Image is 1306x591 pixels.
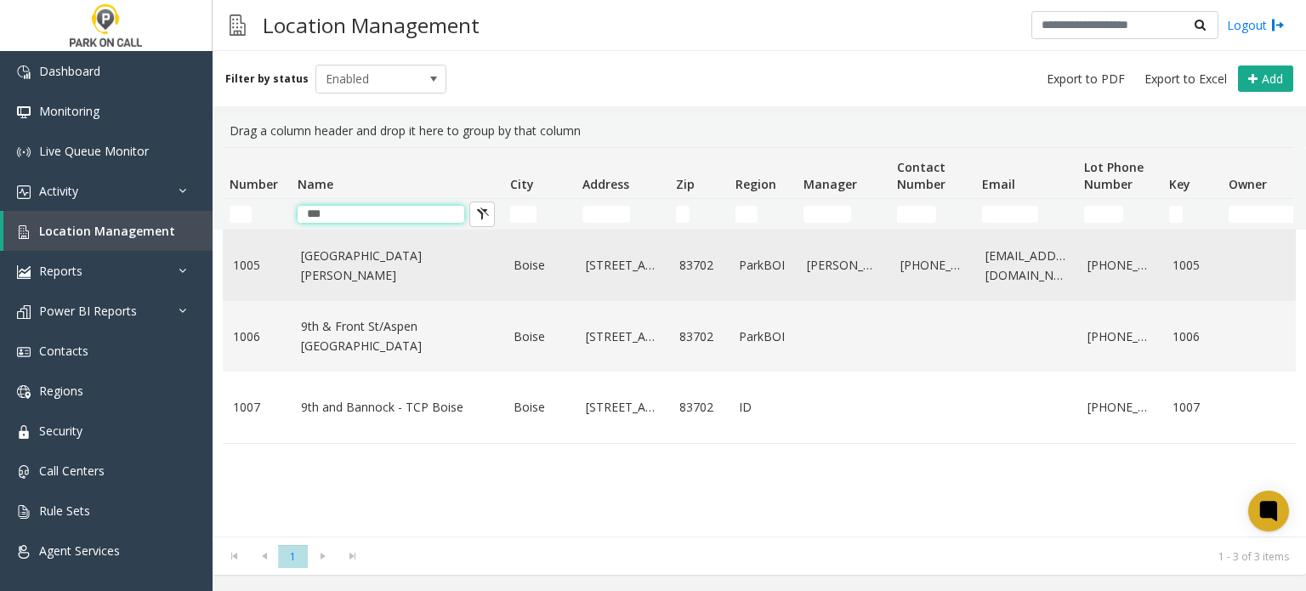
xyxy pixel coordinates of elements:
[1087,256,1152,275] a: [PHONE_NUMBER]
[39,503,90,519] span: Rule Sets
[890,199,975,230] td: Contact Number Filter
[1138,67,1234,91] button: Export to Excel
[17,545,31,559] img: 'icon'
[586,398,659,417] a: [STREET_ADDRESS]
[510,176,534,192] span: City
[982,206,1038,223] input: Email Filter
[301,398,493,417] a: 9th and Bannock - TCP Boise
[1169,176,1190,192] span: Key
[739,327,786,346] a: ParkBOI
[39,343,88,359] span: Contacts
[17,305,31,319] img: 'icon'
[230,176,278,192] span: Number
[316,65,420,93] span: Enabled
[213,147,1306,537] div: Data table
[39,103,99,119] span: Monitoring
[1084,159,1144,192] span: Lot Phone Number
[797,199,890,230] td: Manager Filter
[676,206,690,223] input: Zip Filter
[291,199,503,230] td: Name Filter
[735,206,758,223] input: Region Filter
[1173,256,1212,275] a: 1005
[1087,398,1152,417] a: [PHONE_NUMBER]
[39,383,83,399] span: Regions
[582,206,630,223] input: Address Filter
[39,543,120,559] span: Agent Services
[729,199,797,230] td: Region Filter
[576,199,669,230] td: Address Filter
[1227,16,1285,34] a: Logout
[17,465,31,479] img: 'icon'
[301,317,493,355] a: 9th & Front St/Aspen [GEOGRAPHIC_DATA]
[510,206,537,223] input: City Filter
[503,199,576,230] td: City Filter
[1162,199,1222,230] td: Key Filter
[1262,71,1283,87] span: Add
[233,398,281,417] a: 1007
[1173,398,1212,417] a: 1007
[17,225,31,239] img: 'icon'
[1238,65,1293,93] button: Add
[897,159,945,192] span: Contact Number
[1271,16,1285,34] img: logout
[1169,206,1183,223] input: Key Filter
[1040,67,1132,91] button: Export to PDF
[254,4,488,46] h3: Location Management
[514,327,565,346] a: Boise
[378,549,1289,564] kendo-pager-info: 1 - 3 of 3 items
[897,206,936,223] input: Contact Number Filter
[679,256,718,275] a: 83702
[298,206,464,223] input: Name Filter
[17,345,31,359] img: 'icon'
[17,145,31,159] img: 'icon'
[3,211,213,251] a: Location Management
[803,206,851,223] input: Manager Filter
[676,176,695,192] span: Zip
[1084,206,1123,223] input: Lot Phone Number Filter
[298,176,333,192] span: Name
[669,199,729,230] td: Zip Filter
[230,4,246,46] img: pageIcon
[17,385,31,399] img: 'icon'
[230,206,252,223] input: Number Filter
[17,65,31,79] img: 'icon'
[39,263,82,279] span: Reports
[1173,327,1212,346] a: 1006
[1229,176,1267,192] span: Owner
[803,176,857,192] span: Manager
[301,247,493,285] a: [GEOGRAPHIC_DATA][PERSON_NAME]
[900,256,965,275] a: [PHONE_NUMBER]
[679,327,718,346] a: 83702
[1077,199,1162,230] td: Lot Phone Number Filter
[735,176,776,192] span: Region
[39,303,137,319] span: Power BI Reports
[582,176,629,192] span: Address
[514,256,565,275] a: Boise
[975,199,1077,230] td: Email Filter
[982,176,1015,192] span: Email
[39,63,100,79] span: Dashboard
[1144,71,1227,88] span: Export to Excel
[223,199,291,230] td: Number Filter
[278,545,308,568] span: Page 1
[985,247,1067,285] a: [EMAIL_ADDRESS][DOMAIN_NAME]
[39,183,78,199] span: Activity
[17,185,31,199] img: 'icon'
[807,256,880,275] a: [PERSON_NAME]
[225,71,309,87] label: Filter by status
[1087,327,1152,346] a: [PHONE_NUMBER]
[39,423,82,439] span: Security
[586,256,659,275] a: [STREET_ADDRESS]
[514,398,565,417] a: Boise
[586,327,659,346] a: [STREET_ADDRESS]
[233,327,281,346] a: 1006
[17,425,31,439] img: 'icon'
[1047,71,1125,88] span: Export to PDF
[739,398,786,417] a: ID
[469,202,495,227] button: Clear
[17,505,31,519] img: 'icon'
[679,398,718,417] a: 83702
[39,143,149,159] span: Live Queue Monitor
[17,265,31,279] img: 'icon'
[39,463,105,479] span: Call Centers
